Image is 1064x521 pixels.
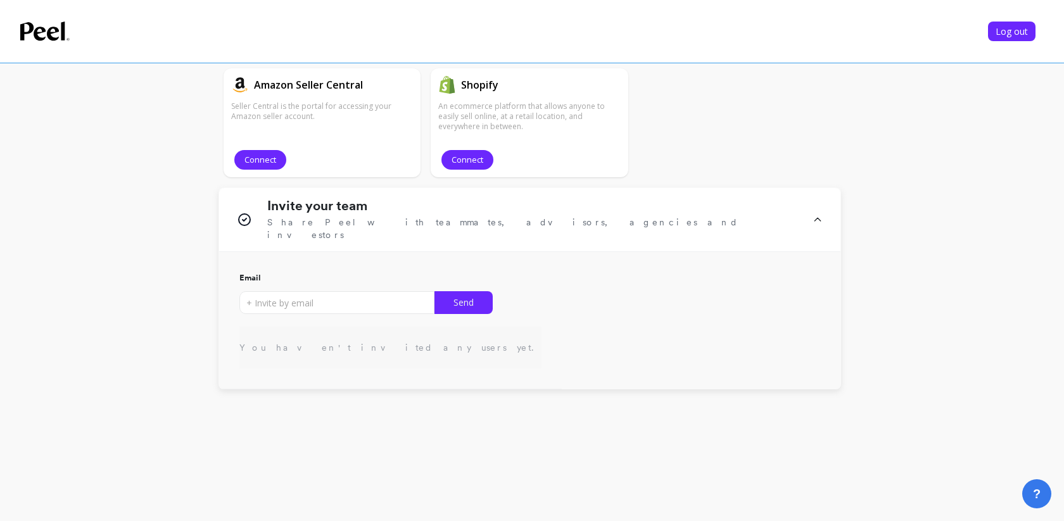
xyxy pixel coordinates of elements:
[254,77,363,92] h1: Amazon Seller Central
[988,22,1035,41] button: Log out
[996,25,1028,37] span: Log out
[267,198,367,213] h1: Invite your team
[239,272,261,284] span: Email
[1033,485,1041,503] span: ?
[438,101,621,132] p: An ecommerce platform that allows anyone to easily sell online, at a retail location, and everywh...
[231,101,414,122] p: Seller Central is the portal for accessing your Amazon seller account.
[452,154,483,166] span: Connect
[234,150,286,170] button: Connect
[1022,479,1051,508] button: ?
[461,77,498,92] h1: Shopify
[267,216,797,241] span: Share Peel with teammates, advisors, agencies and investors
[453,296,474,309] span: Send
[441,150,493,170] button: Connect
[239,327,541,368] div: You haven't invited any users yet.
[244,154,276,166] span: Connect
[438,76,456,94] img: api.shopify.svg
[231,76,249,94] img: api.amazon.svg
[434,291,493,314] button: Send
[239,291,434,314] input: + Invite by email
